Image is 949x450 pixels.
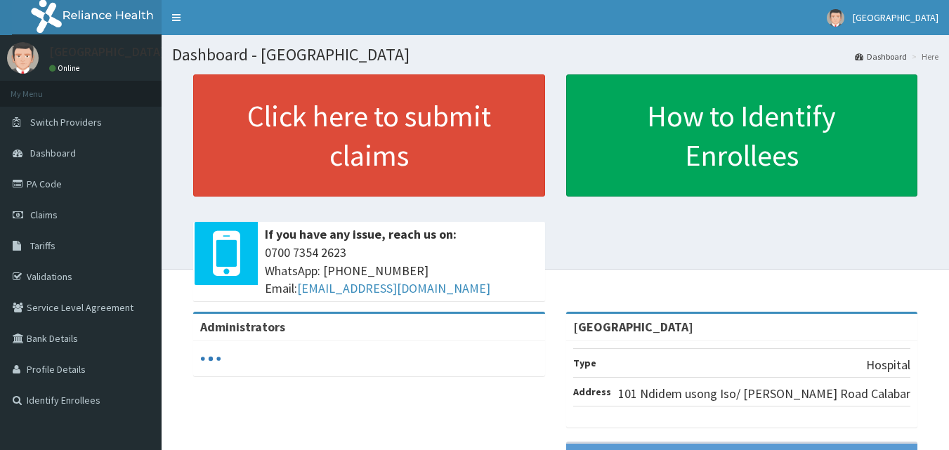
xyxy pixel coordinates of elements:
[193,74,545,197] a: Click here to submit claims
[200,319,285,335] b: Administrators
[855,51,907,62] a: Dashboard
[866,356,910,374] p: Hospital
[7,42,39,74] img: User Image
[30,209,58,221] span: Claims
[827,9,844,27] img: User Image
[618,385,910,403] p: 101 Ndidem usong Iso/ [PERSON_NAME] Road Calabar
[30,116,102,128] span: Switch Providers
[172,46,938,64] h1: Dashboard - [GEOGRAPHIC_DATA]
[49,46,165,58] p: [GEOGRAPHIC_DATA]
[297,280,490,296] a: [EMAIL_ADDRESS][DOMAIN_NAME]
[49,63,83,73] a: Online
[573,357,596,369] b: Type
[30,239,55,252] span: Tariffs
[265,244,538,298] span: 0700 7354 2623 WhatsApp: [PHONE_NUMBER] Email:
[30,147,76,159] span: Dashboard
[908,51,938,62] li: Here
[853,11,938,24] span: [GEOGRAPHIC_DATA]
[265,226,457,242] b: If you have any issue, reach us on:
[573,319,693,335] strong: [GEOGRAPHIC_DATA]
[200,348,221,369] svg: audio-loading
[566,74,918,197] a: How to Identify Enrollees
[573,385,611,398] b: Address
